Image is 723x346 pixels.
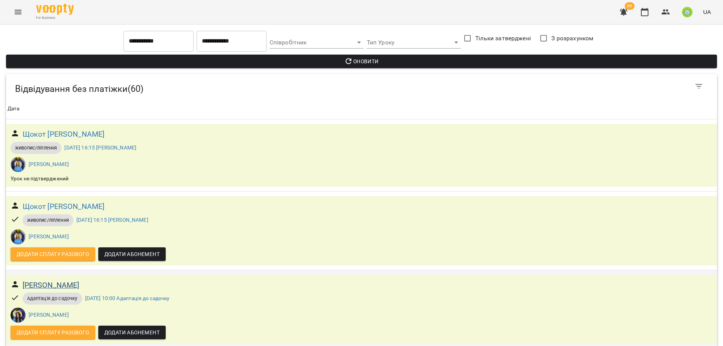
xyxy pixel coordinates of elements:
span: Додати сплату разового [17,328,89,337]
button: Фільтр [690,77,708,95]
img: 8ec40acc98eb0e9459e318a00da59de5.jpg [682,7,692,17]
a: [DATE] 16:15 [PERSON_NAME] [64,145,136,151]
span: For Business [36,15,74,20]
a: [DATE] 10:00 Адаптація до садочку [85,295,170,301]
span: З розрахунком [551,34,593,43]
img: Ратушенко Альона [11,157,26,172]
button: Додати сплату разового [11,326,95,339]
button: Оновити [6,55,717,68]
span: 66 [625,2,635,10]
a: [PERSON_NAME] [29,312,69,318]
span: Додати Абонемент [104,328,160,337]
h5: Відвідування без платіжки ( 60 ) [15,83,417,95]
button: Додати Абонемент [98,247,166,261]
button: Додати сплату разового [11,247,95,261]
span: Адаптація до садочку [23,295,82,302]
div: Дата [8,104,20,113]
span: UA [703,8,711,16]
img: Ратушенко Альона [11,229,26,244]
span: Додати сплату разового [17,250,89,259]
span: Дата [8,104,715,113]
button: UA [700,5,714,19]
a: [PERSON_NAME] [29,233,69,239]
div: Table Toolbar [6,74,717,98]
span: Оновити [12,57,711,66]
span: Додати Абонемент [104,250,160,259]
img: Voopty Logo [36,4,74,15]
a: [PERSON_NAME] [29,161,69,167]
button: Menu [9,3,27,21]
a: Щокот [PERSON_NAME] [23,201,105,212]
a: Щокот [PERSON_NAME] [23,128,105,140]
span: живопис/ліплення [11,145,61,151]
div: Sort [8,104,20,113]
a: [PERSON_NAME] [23,279,79,291]
a: [DATE] 16:15 [PERSON_NAME] [76,217,148,223]
img: Вахнован Діана [11,308,26,323]
span: Тільки затверджені [475,34,531,43]
span: живопис/ліплення [23,217,73,224]
div: Урок не підтверджений [9,174,70,184]
button: Додати Абонемент [98,326,166,339]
